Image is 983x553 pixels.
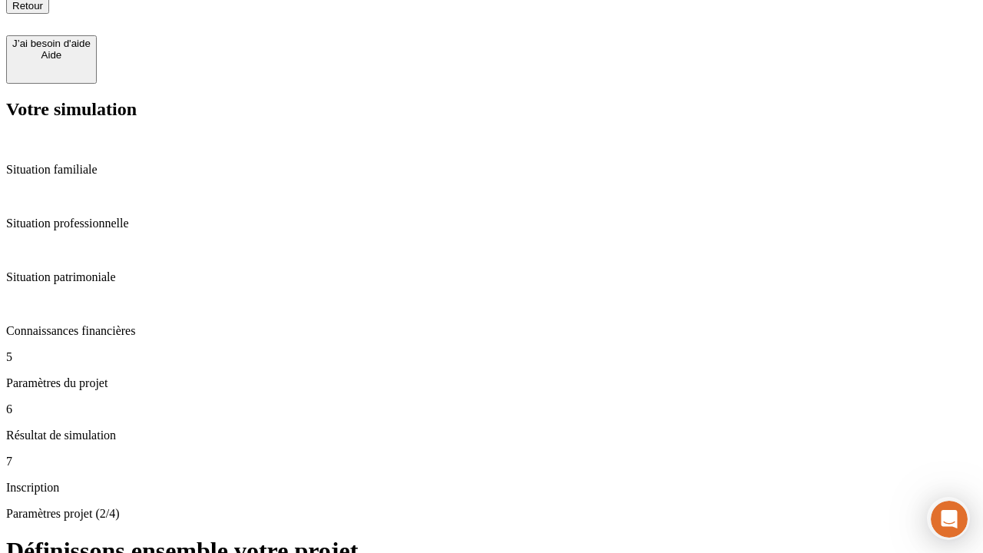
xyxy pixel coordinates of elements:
[6,270,977,284] p: Situation patrimoniale
[6,163,977,177] p: Situation familiale
[927,497,970,540] iframe: Intercom live chat discovery launcher
[6,481,977,495] p: Inscription
[12,49,91,61] div: Aide
[6,455,977,469] p: 7
[6,35,97,84] button: J’ai besoin d'aideAide
[931,501,968,538] iframe: Intercom live chat
[6,324,977,338] p: Connaissances financières
[6,350,977,364] p: 5
[6,429,977,442] p: Résultat de simulation
[12,38,91,49] div: J’ai besoin d'aide
[6,99,977,120] h2: Votre simulation
[6,507,977,521] p: Paramètres projet (2/4)
[6,217,977,230] p: Situation professionnelle
[6,376,977,390] p: Paramètres du projet
[6,402,977,416] p: 6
